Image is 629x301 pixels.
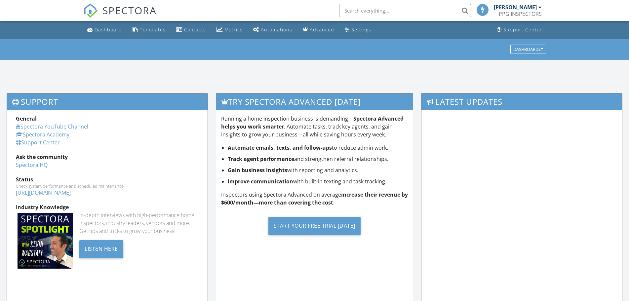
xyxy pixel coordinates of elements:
[510,45,546,54] button: Dashboards
[310,26,334,33] div: Advanced
[16,189,71,196] a: [URL][DOMAIN_NAME]
[130,24,168,36] a: Templates
[16,131,69,138] a: Spectora Academy
[342,24,374,36] a: Settings
[95,26,122,33] div: Dashboard
[261,26,292,33] div: Automations
[503,26,542,33] div: Support Center
[16,153,199,161] div: Ask the community
[79,211,199,235] div: In-depth interviews with high-performance home inspectors, industry leaders, vendors and more. Ge...
[140,26,166,33] div: Templates
[228,144,332,151] strong: Automate emails, texts, and follow-ups
[184,26,206,33] div: Contacts
[228,178,293,185] strong: Improve communication
[221,191,408,207] p: Inspectors using Spectora Advanced on average .
[16,175,199,183] div: Status
[7,94,208,110] h3: Support
[79,245,123,252] a: Listen Here
[83,3,98,18] img: The Best Home Inspection Software - Spectora
[251,24,295,36] a: Automations (Basic)
[83,9,157,23] a: SPECTORA
[16,115,37,122] strong: General
[216,94,413,110] h3: Try spectora advanced [DATE]
[228,155,408,163] li: and strengthen referral relationships.
[18,213,73,268] img: Spectoraspolightmain
[221,191,408,206] strong: increase their revenue by $600/month—more than covering the cost
[16,123,88,130] a: Spectora YouTube Channel
[494,24,545,36] a: Support Center
[85,24,125,36] a: Dashboard
[494,4,537,11] div: [PERSON_NAME]
[351,26,371,33] div: Settings
[228,155,294,163] strong: Track agent performance
[300,24,337,36] a: Advanced
[221,115,408,138] p: Running a home inspection business is demanding— . Automate tasks, track key agents, and gain ins...
[228,177,408,185] li: with built-in texting and task tracking.
[513,47,543,52] div: Dashboards
[221,115,404,130] strong: Spectora Advanced helps you work smarter
[102,3,157,17] span: SPECTORA
[421,94,622,110] h3: Latest Updates
[221,212,408,240] a: Start Your Free Trial [DATE]
[268,217,361,235] div: Start Your Free Trial [DATE]
[228,166,408,174] li: with reporting and analytics.
[224,26,243,33] div: Metrics
[228,167,287,174] strong: Gain business insights
[174,24,209,36] a: Contacts
[499,11,542,17] div: PPG INSPECTORS
[79,240,123,258] div: Listen Here
[339,4,471,17] input: Search everything...
[16,139,60,146] a: Support Center
[228,144,408,152] li: to reduce admin work.
[16,203,199,211] div: Industry Knowledge
[16,161,48,169] a: Spectora HQ
[214,24,245,36] a: Metrics
[16,183,199,189] div: Check system performance and scheduled maintenance.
